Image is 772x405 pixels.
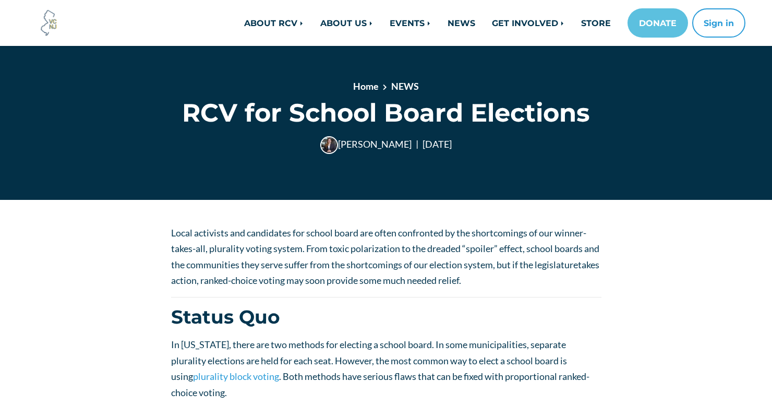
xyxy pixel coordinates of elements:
[208,79,564,98] nav: breadcrumb
[171,227,599,270] span: Local activists and candidates for school board are often confronted by the shortcomings of our w...
[171,305,280,328] strong: Status Quo
[171,98,601,128] h1: RCV for School Board Elections
[416,138,418,149] span: |
[628,8,688,38] a: DONATE
[320,136,338,154] img: April Nicklaus
[353,80,379,92] a: Home
[236,13,312,33] a: ABOUT RCV
[35,9,63,37] img: Voter Choice NJ
[193,371,279,382] a: plurality block voting
[171,337,601,400] p: In [US_STATE], there are two methods for electing a school board. In some municipalities, separat...
[171,136,601,154] div: [PERSON_NAME] [DATE]
[439,13,484,33] a: NEWS
[692,8,745,38] button: Sign in or sign up
[381,13,439,33] a: EVENTS
[197,275,461,286] span: , ranked-choice voting may soon provide some much needed relief.
[391,80,419,92] a: NEWS
[573,13,619,33] a: STORE
[484,13,573,33] a: GET INVOLVED
[163,8,745,38] nav: Main navigation
[312,13,381,33] a: ABOUT US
